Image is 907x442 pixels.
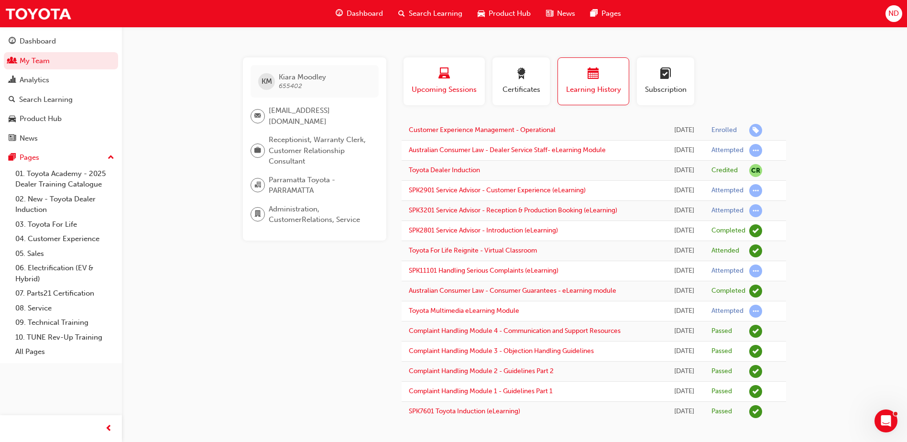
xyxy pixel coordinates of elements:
[557,8,575,19] span: News
[269,134,371,167] span: Receptionist, Warranty Clerk, Customer Relationship Consultant
[711,266,743,276] div: Attempted
[409,226,558,234] a: SPK2801 Service Advisor - Introduction (eLearning)
[279,73,326,81] span: Kiara Moodley
[336,8,343,20] span: guage-icon
[11,166,118,192] a: 01. Toyota Academy - 2025 Dealer Training Catalogue
[672,306,698,317] div: Fri Jun 28 2024 12:51:01 GMT+1000 (Australian Eastern Standard Time)
[9,134,16,143] span: news-icon
[565,84,622,95] span: Learning History
[672,165,698,176] div: Tue Mar 25 2025 23:00:00 GMT+1100 (Australian Eastern Daylight Time)
[660,68,671,81] span: learningplan-icon
[749,285,762,298] span: learningRecordVerb_COMPLETE-icon
[4,149,118,166] button: Pages
[672,245,698,256] div: Tue Oct 08 2024 13:00:00 GMT+1100 (Australian Eastern Daylight Time)
[9,76,16,85] span: chart-icon
[492,57,550,105] button: Certificates
[409,307,519,315] a: Toyota Multimedia eLearning Module
[711,347,732,356] div: Passed
[5,3,72,24] img: Trak
[672,125,698,136] div: Fri Jul 04 2025 10:47:40 GMT+1000 (Australian Eastern Standard Time)
[409,126,556,134] a: Customer Experience Management - Operational
[711,307,743,316] div: Attempted
[438,68,450,81] span: laptop-icon
[672,225,698,236] div: Fri Feb 28 2025 08:46:14 GMT+1100 (Australian Eastern Daylight Time)
[4,91,118,109] a: Search Learning
[590,8,598,20] span: pages-icon
[588,68,599,81] span: calendar-icon
[409,266,558,275] a: SPK11101 Handling Serious Complaints (eLearning)
[11,301,118,316] a: 08. Service
[711,226,745,235] div: Completed
[711,407,732,416] div: Passed
[409,287,616,295] a: Australian Consumer Law - Consumer Guarantees - eLearning module
[409,246,537,254] a: Toyota For Life Reignite - Virtual Classroom
[19,94,73,105] div: Search Learning
[601,8,621,19] span: Pages
[470,4,538,23] a: car-iconProduct Hub
[637,57,694,105] button: Subscription
[749,124,762,137] span: learningRecordVerb_ENROLL-icon
[874,409,897,432] iframe: Intercom live chat
[711,327,732,336] div: Passed
[9,96,15,104] span: search-icon
[9,115,16,123] span: car-icon
[20,133,38,144] div: News
[11,246,118,261] a: 05. Sales
[672,185,698,196] div: Thu Mar 06 2025 10:24:51 GMT+1100 (Australian Eastern Daylight Time)
[20,113,62,124] div: Product Hub
[711,126,737,135] div: Enrolled
[749,224,762,237] span: learningRecordVerb_COMPLETE-icon
[749,305,762,318] span: learningRecordVerb_ATTEMPT-icon
[347,8,383,19] span: Dashboard
[4,130,118,147] a: News
[672,145,698,156] div: Fri Apr 11 2025 12:36:22 GMT+1000 (Australian Eastern Standard Time)
[404,57,485,105] button: Upcoming Sessions
[409,146,606,154] a: Australian Consumer Law - Dealer Service Staff- eLearning Module
[328,4,391,23] a: guage-iconDashboard
[672,205,698,216] div: Wed Mar 05 2025 18:11:26 GMT+1100 (Australian Eastern Daylight Time)
[4,31,118,149] button: DashboardMy TeamAnalyticsSearch LearningProduct HubNews
[391,4,470,23] a: search-iconSearch Learning
[749,204,762,217] span: learningRecordVerb_ATTEMPT-icon
[672,326,698,337] div: Fri Jun 28 2024 12:50:40 GMT+1000 (Australian Eastern Standard Time)
[672,406,698,417] div: Fri Jun 28 2024 11:49:39 GMT+1000 (Australian Eastern Standard Time)
[546,8,553,20] span: news-icon
[9,57,16,66] span: people-icon
[20,152,39,163] div: Pages
[672,366,698,377] div: Fri Jun 28 2024 12:25:51 GMT+1000 (Australian Eastern Standard Time)
[500,84,543,95] span: Certificates
[409,347,594,355] a: Complaint Handling Module 3 - Objection Handling Guidelines
[749,265,762,277] span: learningRecordVerb_ATTEMPT-icon
[672,346,698,357] div: Fri Jun 28 2024 12:35:34 GMT+1000 (Australian Eastern Standard Time)
[885,5,902,22] button: ND
[538,4,583,23] a: news-iconNews
[20,75,49,86] div: Analytics
[409,407,520,415] a: SPK7601 Toyota Induction (eLearning)
[11,330,118,345] a: 10. TUNE Rev-Up Training
[888,8,899,19] span: ND
[4,33,118,50] a: Dashboard
[749,144,762,157] span: learningRecordVerb_ATTEMPT-icon
[409,327,621,335] a: Complaint Handling Module 4 - Communication and Support Resources
[478,8,485,20] span: car-icon
[409,8,462,19] span: Search Learning
[411,84,478,95] span: Upcoming Sessions
[749,325,762,338] span: learningRecordVerb_PASS-icon
[11,344,118,359] a: All Pages
[557,57,629,105] button: Learning History
[269,105,371,127] span: [EMAIL_ADDRESS][DOMAIN_NAME]
[672,265,698,276] div: Fri Jun 28 2024 13:41:51 GMT+1000 (Australian Eastern Standard Time)
[749,345,762,358] span: learningRecordVerb_PASS-icon
[269,175,371,196] span: Parramatta Toyota - PARRAMATTA
[254,110,261,122] span: email-icon
[11,232,118,246] a: 04. Customer Experience
[11,217,118,232] a: 03. Toyota For Life
[11,261,118,286] a: 06. Electrification (EV & Hybrid)
[644,84,687,95] span: Subscription
[409,166,480,174] a: Toyota Dealer Induction
[711,146,743,155] div: Attempted
[254,208,261,221] span: department-icon
[409,206,617,214] a: SPK3201 Service Advisor - Reception & Production Booking (eLearning)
